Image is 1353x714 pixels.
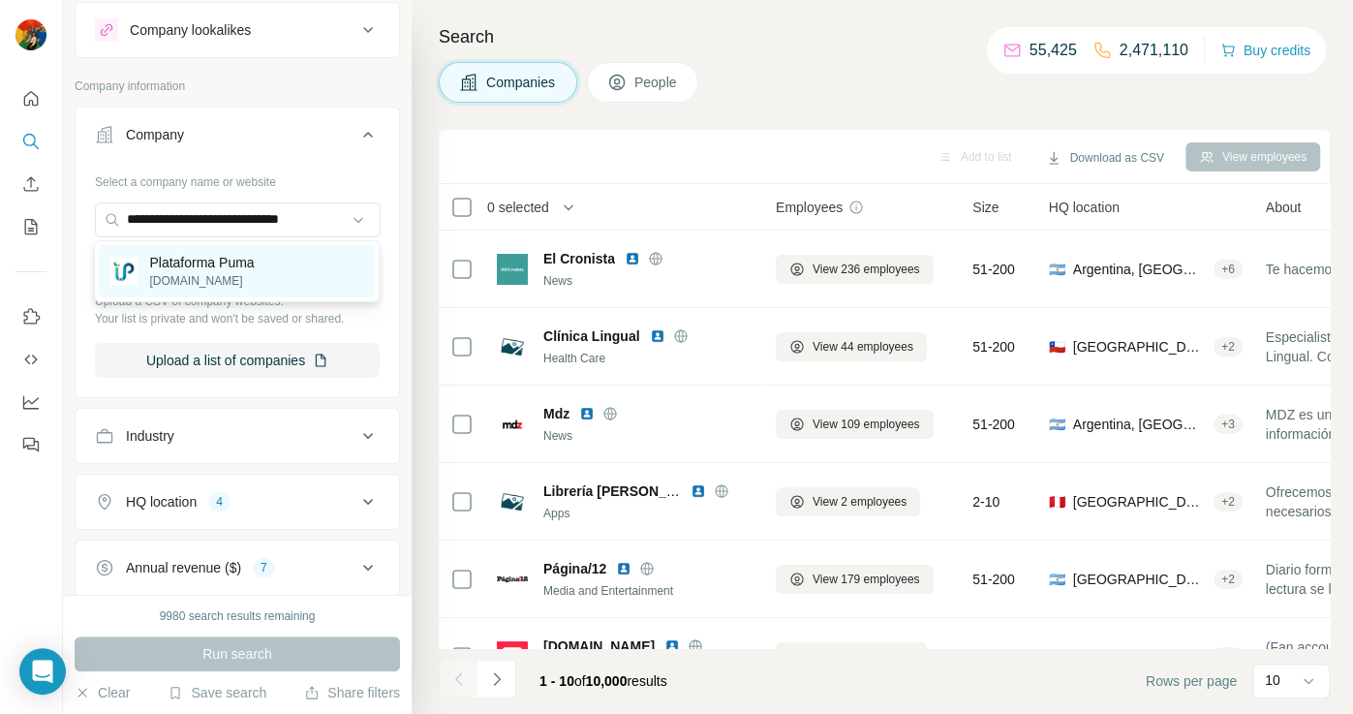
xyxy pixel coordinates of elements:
[691,483,706,499] img: LinkedIn logo
[497,486,528,517] img: Logo of Librería Bazar Silvia
[15,299,46,334] button: Use Surfe on LinkedIn
[168,683,266,702] button: Save search
[1214,648,1243,666] div: + 8
[15,385,46,419] button: Dashboard
[1049,647,1065,667] span: 🇦🇷
[1214,493,1243,511] div: + 2
[76,111,399,166] button: Company
[160,607,316,625] div: 9980 search results remaining
[543,350,753,367] div: Health Care
[776,332,927,361] button: View 44 employees
[1049,570,1065,589] span: 🇦🇷
[972,570,1015,589] span: 51-200
[543,636,655,656] span: [DOMAIN_NAME]
[1049,198,1120,217] span: HQ location
[813,261,920,278] span: View 236 employees
[149,272,254,290] p: [DOMAIN_NAME]
[15,19,46,50] img: Avatar
[19,648,66,695] div: Open Intercom Messenger
[616,561,631,576] img: LinkedIn logo
[543,272,753,290] div: News
[813,338,913,356] span: View 44 employees
[477,660,516,698] button: Navigate to next page
[1030,39,1077,62] p: 55,425
[208,493,231,511] div: 4
[776,198,843,217] span: Employees
[972,198,999,217] span: Size
[539,673,667,689] span: results
[586,673,628,689] span: 10,000
[972,260,1015,279] span: 51-200
[813,648,913,666] span: View 48 employees
[1265,670,1280,690] p: 10
[1049,415,1065,434] span: 🇦🇷
[650,328,665,344] img: LinkedIn logo
[634,73,679,92] span: People
[75,78,400,95] p: Company information
[15,209,46,244] button: My lists
[543,404,569,423] span: Mdz
[543,505,753,522] div: Apps
[1073,260,1206,279] span: Argentina, [GEOGRAPHIC_DATA] of [GEOGRAPHIC_DATA]
[776,255,934,284] button: View 236 employees
[813,416,920,433] span: View 109 employees
[126,125,184,144] div: Company
[543,326,640,346] span: Clínica Lingual
[497,576,528,582] img: Logo of Página/12
[1266,198,1302,217] span: About
[253,559,275,576] div: 7
[76,7,399,53] button: Company lookalikes
[487,198,549,217] span: 0 selected
[1049,337,1065,357] span: 🇨🇱
[95,166,380,191] div: Select a company name or website
[1073,492,1206,512] span: [GEOGRAPHIC_DATA], Constitutional Province of [GEOGRAPHIC_DATA]
[15,167,46,202] button: Enrich CSV
[130,20,251,40] div: Company lookalikes
[1214,338,1243,356] div: + 2
[543,427,753,445] div: News
[497,409,528,440] img: Logo of Mdz
[1073,570,1206,589] span: [GEOGRAPHIC_DATA], [GEOGRAPHIC_DATA]
[486,73,557,92] span: Companies
[1146,671,1237,691] span: Rows per page
[1032,143,1177,172] button: Download as CSV
[1214,261,1243,278] div: + 6
[126,558,241,577] div: Annual revenue ($)
[75,683,130,702] button: Clear
[776,410,934,439] button: View 109 employees
[972,337,1015,357] span: 51-200
[497,254,528,285] img: Logo of El Cronista
[15,81,46,116] button: Quick start
[776,565,934,594] button: View 179 employees
[664,638,680,654] img: LinkedIn logo
[304,683,400,702] button: Share filters
[543,559,606,578] span: Página/12
[126,492,197,512] div: HQ location
[1214,416,1243,433] div: + 3
[625,251,640,266] img: LinkedIn logo
[1214,571,1243,588] div: + 2
[497,641,528,672] img: Logo of itch.io
[972,492,999,512] span: 2-10
[1073,647,1206,667] span: [GEOGRAPHIC_DATA], [GEOGRAPHIC_DATA]
[543,249,615,268] span: El Cronista
[149,253,254,272] p: Plataforma Puma
[539,673,574,689] span: 1 - 10
[76,544,399,591] button: Annual revenue ($)7
[1073,337,1206,357] span: [GEOGRAPHIC_DATA], [GEOGRAPHIC_DATA]
[972,415,1015,434] span: 51-200
[497,331,528,362] img: Logo of Clínica Lingual
[15,427,46,462] button: Feedback
[1120,39,1188,62] p: 2,471,110
[76,413,399,459] button: Industry
[972,647,1025,667] span: 10K-50K
[574,673,586,689] span: of
[776,487,920,516] button: View 2 employees
[813,493,907,511] span: View 2 employees
[543,582,753,600] div: Media and Entertainment
[1049,260,1065,279] span: 🇦🇷
[1220,37,1310,64] button: Buy credits
[776,642,927,671] button: View 48 employees
[15,124,46,159] button: Search
[543,483,711,499] span: Librería [PERSON_NAME]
